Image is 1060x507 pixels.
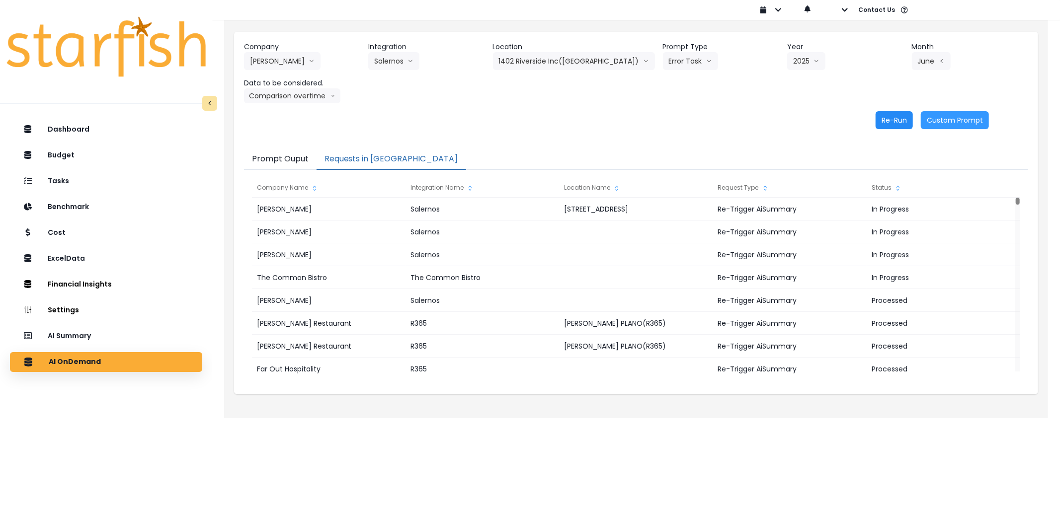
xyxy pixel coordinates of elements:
div: Salernos [406,289,559,312]
p: Budget [48,151,75,159]
div: [PERSON_NAME] [252,220,405,243]
div: Re-Trigger AiSummary [713,289,866,312]
div: Status [867,178,1020,198]
div: Company Name [252,178,405,198]
button: Dashboard [10,120,202,140]
header: Integration [368,42,485,52]
div: Re-Trigger AiSummary [713,198,866,220]
div: The Common Bistro [406,266,559,289]
div: Processed [867,289,1020,312]
div: Salernos [406,243,559,266]
button: Budget [10,145,202,165]
p: AI Summary [48,332,91,340]
div: Re-Trigger AiSummary [713,335,866,358]
div: In Progress [867,243,1020,266]
p: Benchmark [48,203,89,211]
div: Re-Trigger AiSummary [713,220,866,243]
div: Salernos [406,220,559,243]
button: Requests in [GEOGRAPHIC_DATA] [317,149,466,170]
button: AI OnDemand [10,352,202,372]
div: [PERSON_NAME] PLANO(R365) [559,335,712,358]
button: 1402 Riverside Inc([GEOGRAPHIC_DATA])arrow down line [493,52,655,70]
div: Processed [867,335,1020,358]
button: Benchmark [10,197,202,217]
svg: arrow down line [309,56,315,66]
div: Re-Trigger AiSummary [713,358,866,380]
header: Month [912,42,1028,52]
p: Cost [48,228,66,237]
div: Integration Name [406,178,559,198]
button: Junearrow left line [912,52,951,70]
header: Location [493,42,655,52]
button: Cost [10,223,202,243]
button: Financial Insights [10,275,202,294]
div: Location Name [559,178,712,198]
button: Error Taskarrow down line [663,52,718,70]
p: ExcelData [48,254,85,263]
div: [PERSON_NAME] [252,198,405,220]
svg: sort [311,184,319,192]
div: Re-Trigger AiSummary [713,243,866,266]
div: [PERSON_NAME] PLANO(R365) [559,312,712,335]
div: The Common Bistro [252,266,405,289]
p: Tasks [48,177,69,185]
div: In Progress [867,198,1020,220]
div: R365 [406,312,559,335]
button: ExcelData [10,249,202,269]
div: In Progress [867,220,1020,243]
svg: arrow down line [408,56,413,66]
p: AI OnDemand [49,358,101,366]
div: Far Out Hospitality [252,358,405,380]
div: [PERSON_NAME] [252,289,405,312]
button: AI Summary [10,326,202,346]
svg: arrow down line [814,56,819,66]
div: R365 [406,335,559,358]
button: Comparison overtimearrow down line [244,88,340,103]
div: [PERSON_NAME] Restaurant [252,312,405,335]
header: Company [244,42,360,52]
header: Data to be considered. [244,78,360,88]
div: [PERSON_NAME] [252,243,405,266]
svg: sort [894,184,902,192]
button: 2025arrow down line [787,52,825,70]
div: Processed [867,312,1020,335]
button: Re-Run [876,111,913,129]
div: In Progress [867,266,1020,289]
svg: arrow down line [330,91,335,101]
button: Salernosarrow down line [368,52,419,70]
div: Re-Trigger AiSummary [713,266,866,289]
button: Tasks [10,171,202,191]
button: Custom Prompt [921,111,989,129]
div: Re-Trigger AiSummary [713,312,866,335]
svg: sort [613,184,621,192]
svg: arrow left line [939,56,945,66]
p: Dashboard [48,125,89,134]
svg: sort [466,184,474,192]
button: Prompt Ouput [244,149,317,170]
div: Salernos [406,198,559,220]
div: [STREET_ADDRESS] [559,198,712,220]
header: Prompt Type [663,42,779,52]
svg: sort [761,184,769,192]
button: Settings [10,300,202,320]
div: Processed [867,358,1020,380]
svg: arrow down line [643,56,649,66]
header: Year [787,42,903,52]
svg: arrow down line [706,56,712,66]
div: [PERSON_NAME] Restaurant [252,335,405,358]
div: Request Type [713,178,866,198]
button: [PERSON_NAME]arrow down line [244,52,321,70]
div: R365 [406,358,559,380]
